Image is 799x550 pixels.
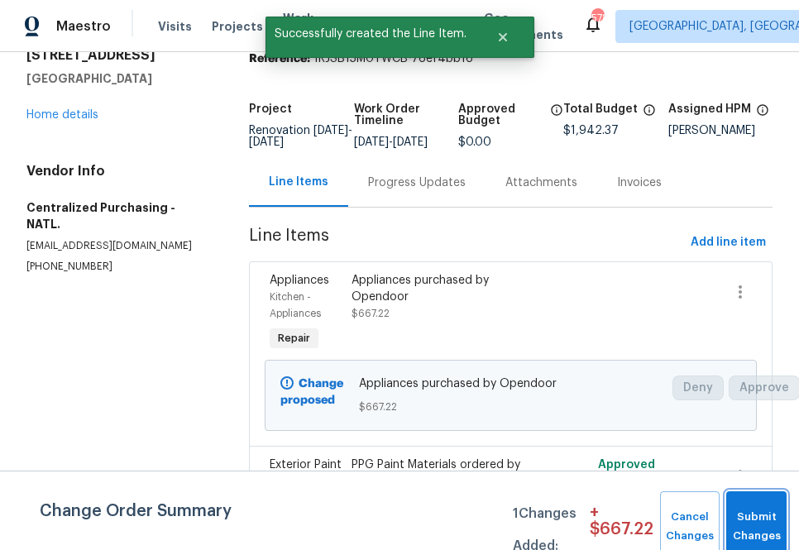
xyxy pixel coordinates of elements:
span: The hpm assigned to this work order. [756,103,769,125]
div: Invoices [617,175,662,191]
span: Approved by Refurby System User on [598,459,658,537]
span: Cancel Changes [668,508,711,546]
span: Visits [158,18,192,35]
h5: Project [249,103,292,115]
a: Home details [26,109,98,121]
span: The total cost of line items that have been proposed by Opendoor. This sum includes line items th... [643,103,656,125]
span: Geo Assignments [484,10,563,43]
button: Deny [672,375,724,400]
span: Submit Changes [734,508,778,546]
span: [DATE] [249,136,284,148]
span: - [249,125,352,148]
span: Maestro [56,18,111,35]
div: 1RJSB15M0YWCB-76ef4bb16 [249,50,773,67]
div: Appliances purchased by Opendoor [352,272,547,305]
span: Exterior Paint [270,459,342,471]
p: [EMAIL_ADDRESS][DOMAIN_NAME] [26,239,209,253]
h5: [GEOGRAPHIC_DATA] [26,70,209,87]
span: Work Orders [283,10,325,43]
button: Close [476,21,530,54]
h5: Total Budget [563,103,638,115]
span: - [354,136,428,148]
div: Line Items [269,174,328,190]
span: Kitchen - Appliances [270,292,321,318]
span: Projects [212,18,263,35]
span: Appliances [270,275,329,286]
div: 578 [591,10,603,26]
b: Reference: [249,53,310,65]
span: Renovation [249,125,352,148]
span: [DATE] [354,136,389,148]
h4: Vendor Info [26,163,209,179]
p: [PHONE_NUMBER] [26,260,209,274]
span: Successfully created the Line Item. [266,17,476,51]
span: Line Items [249,227,684,258]
b: Change proposed [280,378,343,406]
span: Repair [271,330,317,347]
div: Progress Updates [368,175,466,191]
span: The total cost of line items that have been approved by both Opendoor and the Trade Partner. This... [550,103,563,136]
span: [DATE] [313,125,348,136]
h2: [STREET_ADDRESS] [26,47,209,64]
div: Attachments [505,175,577,191]
h5: Centralized Purchasing - NATL. [26,199,209,232]
span: Add line item [691,232,766,253]
span: [DATE] [393,136,428,148]
span: $667.22 [359,399,663,415]
h5: Approved Budget [458,103,545,127]
div: [PERSON_NAME] [668,125,773,136]
h5: Assigned HPM [668,103,751,115]
span: Appliances purchased by Opendoor [359,375,663,392]
div: PPG Paint Materials ordered by Opendoor [352,457,547,490]
span: $1,942.37 [563,125,619,136]
span: $667.22 [352,308,390,318]
button: Add line item [684,227,773,258]
h5: Work Order Timeline [354,103,459,127]
span: $0.00 [458,136,491,148]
